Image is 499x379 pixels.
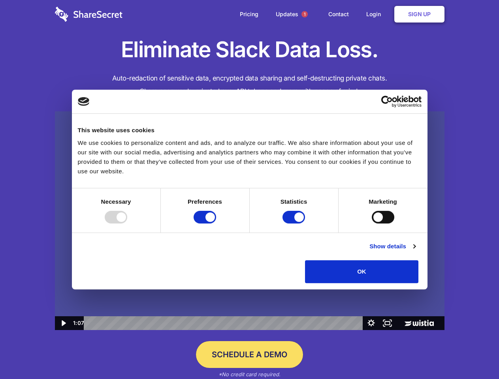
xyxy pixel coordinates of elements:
h1: Eliminate Slack Data Loss. [55,36,444,64]
button: Play Video [55,316,71,330]
img: Sharesecret [55,111,444,330]
button: Fullscreen [379,316,395,330]
div: Playbar [90,316,359,330]
button: Show settings menu [363,316,379,330]
a: Schedule a Demo [196,341,303,368]
a: Contact [320,2,357,26]
a: Sign Up [394,6,444,23]
span: 1 [301,11,308,17]
strong: Marketing [369,198,397,205]
img: logo [78,97,90,106]
a: Login [358,2,393,26]
button: OK [305,260,418,283]
strong: Statistics [281,198,307,205]
h4: Auto-redaction of sensitive data, encrypted data sharing and self-destructing private chats. Shar... [55,72,444,98]
strong: Preferences [188,198,222,205]
a: Wistia Logo -- Learn More [395,316,444,330]
a: Show details [369,242,415,251]
img: logo-wordmark-white-trans-d4663122ce5f474addd5e946df7df03e33cb6a1c49d2221995e7729f52c070b2.svg [55,7,122,22]
a: Usercentrics Cookiebot - opens in a new window [352,96,422,107]
strong: Necessary [101,198,131,205]
div: This website uses cookies [78,126,422,135]
em: *No credit card required. [218,371,281,377]
div: We use cookies to personalize content and ads, and to analyze our traffic. We also share informat... [78,138,422,176]
a: Pricing [232,2,266,26]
